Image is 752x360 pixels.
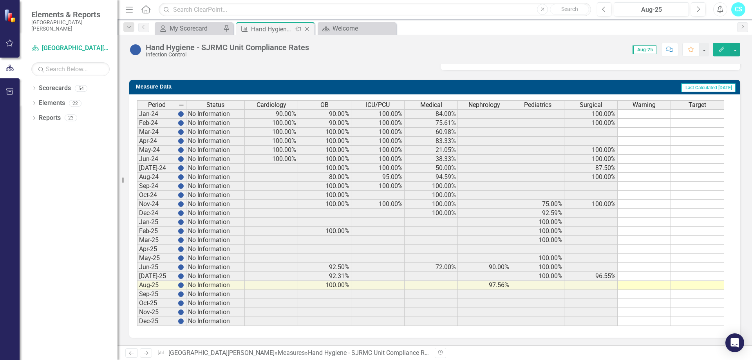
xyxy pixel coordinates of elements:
td: 92.50% [298,263,351,272]
td: 100.00% [405,209,458,218]
td: 75.00% [511,200,564,209]
td: 92.59% [511,209,564,218]
img: BgCOk07PiH71IgAAAABJRU5ErkJggg== [178,174,184,180]
td: 100.00% [511,272,564,281]
td: Oct-24 [137,191,176,200]
small: [GEOGRAPHIC_DATA][PERSON_NAME] [31,19,110,32]
td: No Information [186,173,245,182]
td: 100.00% [298,191,351,200]
td: 96.55% [564,272,618,281]
td: No Information [186,272,245,281]
td: 100.00% [351,128,405,137]
button: CS [731,2,745,16]
span: Period [148,101,166,109]
td: 100.00% [298,137,351,146]
td: 100.00% [298,164,351,173]
td: 100.00% [298,200,351,209]
button: Search [550,4,589,15]
td: Sep-24 [137,182,176,191]
span: Aug-25 [633,45,656,54]
div: Hand Hygiene - SJRMC Unit Compliance Rates [146,43,309,52]
img: BgCOk07PiH71IgAAAABJRU5ErkJggg== [178,237,184,243]
td: No Information [186,119,245,128]
img: BgCOk07PiH71IgAAAABJRU5ErkJggg== [178,192,184,198]
div: 54 [75,85,87,92]
td: No Information [186,299,245,308]
div: 22 [69,100,81,107]
td: Nov-24 [137,200,176,209]
img: BgCOk07PiH71IgAAAABJRU5ErkJggg== [178,147,184,153]
td: No Information [186,191,245,200]
td: 100.00% [405,182,458,191]
div: My Scorecard [170,24,221,33]
td: No Information [186,128,245,137]
td: 92.31% [298,272,351,281]
td: 100.00% [564,146,618,155]
td: Dec-24 [137,209,176,218]
input: Search ClearPoint... [159,3,591,16]
td: 100.00% [245,146,298,155]
img: BgCOk07PiH71IgAAAABJRU5ErkJggg== [178,309,184,315]
td: Feb-24 [137,119,176,128]
div: Infection Control [146,52,309,58]
span: Warning [633,101,656,109]
img: BgCOk07PiH71IgAAAABJRU5ErkJggg== [178,210,184,216]
td: No Information [186,317,245,326]
td: No Information [186,164,245,173]
td: Aug-24 [137,173,176,182]
div: Hand Hygiene - SJRMC Unit Compliance Rates [308,349,436,356]
img: BgCOk07PiH71IgAAAABJRU5ErkJggg== [178,264,184,270]
td: Mar-25 [137,236,176,245]
td: 100.00% [564,119,618,128]
td: 100.00% [564,155,618,164]
td: Oct-25 [137,299,176,308]
button: Aug-25 [614,2,689,16]
td: Jan-25 [137,218,176,227]
a: Elements [39,99,65,108]
td: 100.00% [351,182,405,191]
a: My Scorecard [157,24,221,33]
td: No Information [186,308,245,317]
td: 100.00% [351,146,405,155]
td: May-24 [137,146,176,155]
span: ICU/PCU [366,101,390,109]
img: BgCOk07PiH71IgAAAABJRU5ErkJggg== [178,291,184,297]
td: 100.00% [405,191,458,200]
td: No Information [186,245,245,254]
td: Mar-24 [137,128,176,137]
td: 100.00% [405,200,458,209]
span: Nephrology [468,101,500,109]
img: BgCOk07PiH71IgAAAABJRU5ErkJggg== [178,228,184,234]
td: Jan-24 [137,109,176,119]
td: 100.00% [511,254,564,263]
div: Open Intercom Messenger [725,333,744,352]
td: 90.00% [458,263,511,272]
img: BgCOk07PiH71IgAAAABJRU5ErkJggg== [178,282,184,288]
td: No Information [186,137,245,146]
div: Hand Hygiene - SJRMC Unit Compliance Rates [251,24,293,34]
td: 100.00% [351,137,405,146]
img: BgCOk07PiH71IgAAAABJRU5ErkJggg== [178,273,184,279]
div: 23 [65,115,77,121]
td: 94.59% [405,173,458,182]
td: 100.00% [351,164,405,173]
span: Search [561,6,578,12]
td: No Information [186,227,245,236]
img: BgCOk07PiH71IgAAAABJRU5ErkJggg== [178,120,184,126]
div: Aug-25 [616,5,686,14]
td: 100.00% [298,182,351,191]
img: BgCOk07PiH71IgAAAABJRU5ErkJggg== [178,255,184,261]
td: 100.00% [245,137,298,146]
div: » » [157,349,429,358]
td: 100.00% [298,155,351,164]
td: No Information [186,236,245,245]
div: Welcome [333,24,394,33]
img: BgCOk07PiH71IgAAAABJRU5ErkJggg== [178,201,184,207]
td: 72.00% [405,263,458,272]
td: No Information [186,182,245,191]
img: BgCOk07PiH71IgAAAABJRU5ErkJggg== [178,129,184,135]
input: Search Below... [31,62,110,76]
td: No Information [186,200,245,209]
td: No Information [186,109,245,119]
